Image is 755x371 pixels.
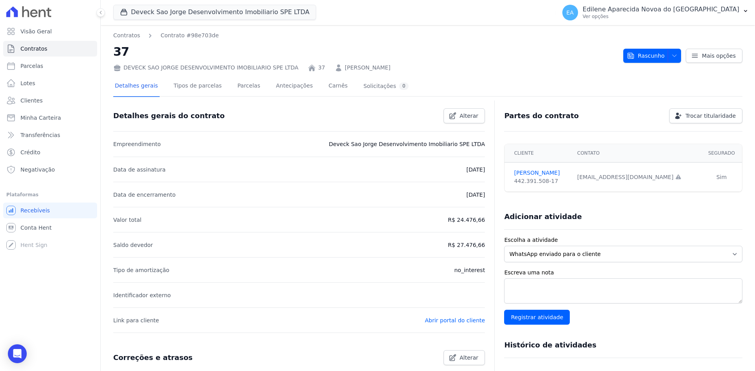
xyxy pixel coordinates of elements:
a: Clientes [3,93,97,108]
span: Parcelas [20,62,43,70]
div: Plataformas [6,190,94,199]
a: Contratos [113,31,140,40]
a: Tipos de parcelas [172,76,223,97]
p: Link para cliente [113,316,159,325]
label: Escolha a atividade [504,236,742,244]
button: Deveck Sao Jorge Desenvolvimento Imobiliario SPE LTDA [113,5,316,20]
a: Visão Geral [3,24,97,39]
p: [DATE] [466,165,485,174]
span: Transferências [20,131,60,139]
p: Data de encerramento [113,190,176,199]
p: no_interest [454,265,485,275]
nav: Breadcrumb [113,31,219,40]
span: Clientes [20,97,42,104]
td: Sim [701,163,742,192]
a: Carnês [327,76,349,97]
label: Escreva uma nota [504,269,742,277]
span: Trocar titularidade [685,112,736,120]
span: Negativação [20,166,55,174]
p: Ver opções [583,13,739,20]
p: Tipo de amortização [113,265,169,275]
a: Contratos [3,41,97,57]
p: Deveck Sao Jorge Desenvolvimento Imobiliario SPE LTDA [329,139,485,149]
a: Parcelas [236,76,262,97]
a: Mais opções [686,49,742,63]
h3: Adicionar atividade [504,212,582,221]
th: Segurado [701,144,742,163]
a: Solicitações0 [362,76,410,97]
a: Antecipações [274,76,315,97]
p: Saldo devedor [113,240,153,250]
a: Trocar titularidade [669,108,742,123]
div: 442.391.508-17 [514,177,567,185]
h3: Partes do contrato [504,111,579,121]
p: Data de assinatura [113,165,166,174]
button: EA Edilene Aparecida Novoa do [GEOGRAPHIC_DATA] Ver opções [556,2,755,24]
span: Lotes [20,79,35,87]
p: Identificador externo [113,291,171,300]
h3: Histórico de atividades [504,340,596,350]
p: R$ 27.476,66 [448,240,485,250]
a: Abrir portal do cliente [425,317,485,323]
h3: Correções e atrasos [113,353,193,362]
a: Lotes [3,75,97,91]
a: 37 [318,64,325,72]
a: Detalhes gerais [113,76,160,97]
nav: Breadcrumb [113,31,617,40]
span: Mais opções [702,52,736,60]
span: Crédito [20,148,41,156]
p: Edilene Aparecida Novoa do [GEOGRAPHIC_DATA] [583,5,739,13]
a: Alterar [444,350,485,365]
a: Crédito [3,144,97,160]
a: [PERSON_NAME] [345,64,390,72]
div: Solicitações [363,82,409,90]
a: Conta Hent [3,220,97,236]
div: 0 [399,82,409,90]
a: Alterar [444,108,485,123]
input: Registrar atividade [504,310,570,325]
span: Recebíveis [20,207,50,214]
span: EA [566,10,573,15]
span: Alterar [460,112,479,120]
a: Minha Carteira [3,110,97,126]
a: Transferências [3,127,97,143]
a: Contrato #98e703de [160,31,219,40]
div: [EMAIL_ADDRESS][DOMAIN_NAME] [577,173,696,181]
span: Alterar [460,354,479,362]
a: Recebíveis [3,203,97,218]
button: Rascunho [623,49,681,63]
span: Visão Geral [20,27,52,35]
p: Valor total [113,215,142,225]
div: Open Intercom Messenger [8,344,27,363]
span: Minha Carteira [20,114,61,122]
span: Conta Hent [20,224,52,232]
h3: Detalhes gerais do contrato [113,111,225,121]
p: Empreendimento [113,139,161,149]
span: Rascunho [627,49,665,63]
p: [DATE] [466,190,485,199]
span: Contratos [20,45,47,53]
p: R$ 24.476,66 [448,215,485,225]
div: DEVECK SAO JORGE DESENVOLVIMENTO IMOBILIARIO SPE LTDA [113,64,298,72]
h2: 37 [113,43,617,60]
a: Negativação [3,162,97,177]
th: Contato [573,144,701,163]
th: Cliente [505,144,572,163]
a: [PERSON_NAME] [514,169,567,177]
a: Parcelas [3,58,97,74]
